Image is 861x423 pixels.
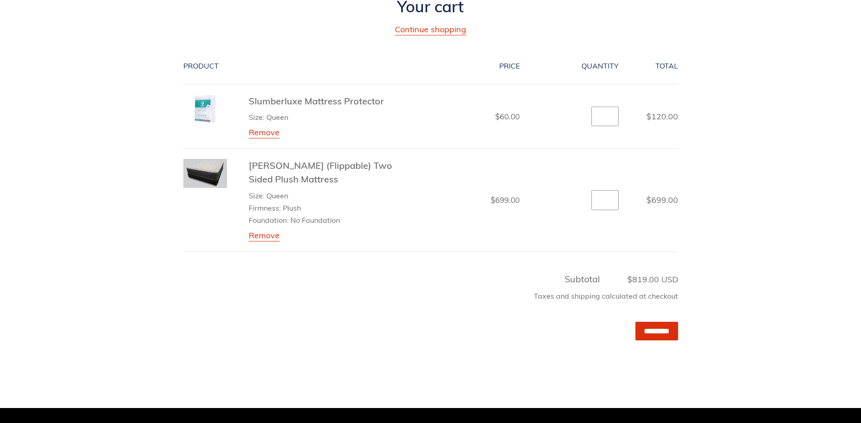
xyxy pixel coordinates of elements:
th: Product [183,48,406,84]
ul: Product details [249,110,384,123]
img: Slumberluxe-Mattress-Protector [183,94,227,123]
a: Remove Del Ray (Flippable) Two Sided Plush Mattress - Queen / Plush / No Foundation [249,230,280,241]
span: Subtotal [565,273,600,285]
th: Total [629,48,678,84]
th: Quantity [530,48,629,84]
li: Size: Queen [249,190,396,201]
a: [PERSON_NAME] (Flippable) Two Sided Plush Mattress [249,160,392,185]
th: Price [406,48,530,84]
span: $699.00 [646,195,678,205]
ul: Product details [249,188,396,226]
iframe: PayPal-paypal [183,360,678,380]
dd: $699.00 [416,194,520,206]
li: Firmness: Plush [249,202,396,213]
a: Slumberluxe Mattress Protector [249,95,384,107]
li: Size: Queen [249,112,384,123]
span: $819.00 USD [602,273,678,285]
div: Taxes and shipping calculated at checkout [183,286,678,310]
a: Remove Slumberluxe Mattress Protector - Queen [249,127,280,138]
a: Continue shopping [395,24,466,35]
span: $120.00 [646,111,678,122]
li: Foundation: No Foundation [249,215,396,226]
dd: $60.00 [416,111,520,123]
